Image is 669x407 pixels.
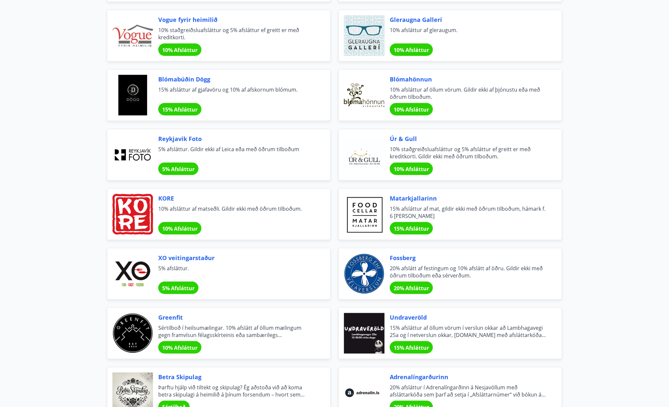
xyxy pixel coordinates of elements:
[158,324,315,339] span: Sértilboð í heilsumælingar. 10% afslátt af öllum mælingum gegn framvísun félagsskírteinis eða sam...
[390,27,546,41] span: 10% afsláttur af gleraugum.
[158,194,315,203] span: KORE
[394,225,429,232] span: 15% Afsláttur
[162,225,197,232] span: 10% Afsláttur
[158,373,315,381] span: Betra Skipulag
[390,15,546,24] span: Gleraugna Gallerí
[158,384,315,398] span: Þarftu hjálp við tiltekt og skipulag? Ég aðstoða við að koma betra skipulagi á heimilið á þínum f...
[158,205,315,220] span: 10% afsláttur af matseðli. Gildir ekki með öðrum tilboðum.
[162,344,197,351] span: 10% Afsláttur
[162,106,197,113] span: 15% Afsláttur
[158,15,315,24] span: Vogue fyrir heimilið
[394,166,429,173] span: 10% Afsláttur
[162,285,195,292] span: 5% Afsláttur
[390,265,546,279] span: 20% afslátt af festingum og 10% afslátt af öðru. Gildir ekki með öðrum tilboðum eða sérverðum.
[390,75,546,83] span: Blómahönnun
[390,194,546,203] span: Matarkjallarinn
[390,254,546,262] span: Fossberg
[158,27,315,41] span: 10% staðgreiðsluafsláttur og 5% afsláttur ef greitt er með kreditkorti.
[390,313,546,322] span: Undraveröld
[390,86,546,100] span: 10% afsláttur af öllum vörum. Gildir ekki af þjónustu eða með öðrum tilboðum.
[390,324,546,339] span: 15% afsláttur af öllum vörum í verslun okkar að Lambhagavegi 25a og í netverslun okkar, [DOMAIN_N...
[158,134,315,143] span: Reykjavik Foto
[394,46,429,54] span: 10% Afsláttur
[158,265,315,279] span: 5% afsláttur.
[158,254,315,262] span: XO veitingarstaður
[390,384,546,398] span: 20% afsláttur í Adrenalíngarðinn á Nesjavöllum með afsláttarkóða sem þarf að setja í „Afsláttarnú...
[158,146,315,160] span: 5% afsláttur. Gildir ekki af Leica eða með öðrum tilboðum
[390,205,546,220] span: 15% afsláttur af mat, gildir ekki með öðrum tilboðum, hámark f. 6 [PERSON_NAME]
[162,46,197,54] span: 10% Afsláttur
[158,86,315,100] span: 15% afsláttur af gjafavöru og 10% af afskornum blómum.
[394,344,429,351] span: 15% Afsláttur
[394,106,429,113] span: 10% Afsláttur
[390,134,546,143] span: Úr & Gull
[390,373,546,381] span: Adrenalíngarðurinn
[158,75,315,83] span: Blómabúðin Dögg
[162,166,195,173] span: 5% Afsláttur
[390,146,546,160] span: 10% staðgreiðsluafsláttur og 5% afsláttur ef greitt er með kreditkorti. Gildir ekki með öðrum til...
[158,313,315,322] span: Greenfit
[394,285,429,292] span: 20% Afsláttur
